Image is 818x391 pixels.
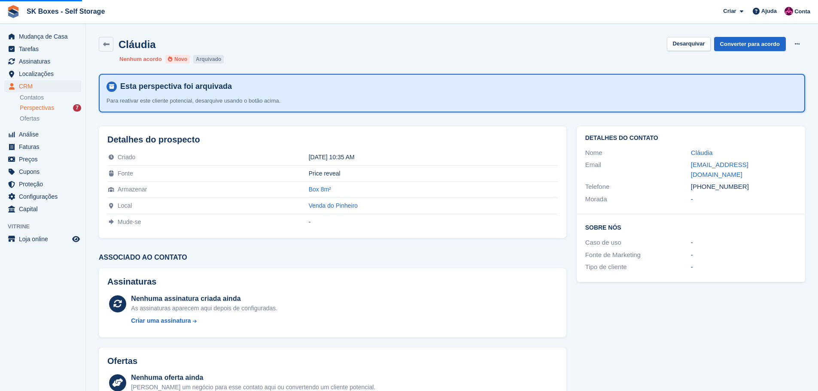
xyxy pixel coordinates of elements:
[19,128,70,140] span: Análise
[309,218,558,225] div: -
[118,202,132,209] span: Local
[106,97,407,105] p: Para reativar este cliente potencial, desarquive usando o botão acima.
[19,166,70,178] span: Cupons
[714,37,786,51] a: Converter para acordo
[118,218,141,225] span: Mude-se
[19,203,70,215] span: Capital
[73,104,81,112] div: 7
[107,356,137,366] h2: Ofertas
[131,316,191,325] div: Criar uma assinatura
[4,128,81,140] a: menu
[4,68,81,80] a: menu
[691,161,748,178] a: [EMAIL_ADDRESS][DOMAIN_NAME]
[119,39,156,50] h2: Cláudia
[19,191,70,203] span: Configurações
[19,68,70,80] span: Localizações
[585,194,691,204] div: Morada
[19,178,70,190] span: Proteção
[165,55,190,64] li: Novo
[585,160,691,179] div: Email
[691,149,713,156] a: Cláudia
[691,194,797,204] div: -
[309,186,331,193] a: Box 8m²
[761,7,777,15] span: Ajuda
[691,262,797,272] div: -
[19,80,70,92] span: CRM
[4,233,81,245] a: menu
[19,30,70,42] span: Mudança de Casa
[71,234,81,244] a: Loja de pré-visualização
[4,30,81,42] a: menu
[131,316,277,325] a: Criar uma assinatura
[20,115,40,123] span: Ofertas
[107,135,558,145] h2: Detalhes do prospecto
[7,5,20,18] img: stora-icon-8386f47178a22dfd0bd8f6a31ec36ba5ce8667c1dd55bd0f319d3a0aa187defe.svg
[117,82,797,91] h4: Esta perspectiva foi arquivada
[19,55,70,67] span: Assinaturas
[20,104,54,112] span: Perspectivas
[4,55,81,67] a: menu
[691,182,797,192] div: [PHONE_NUMBER]
[4,178,81,190] a: menu
[131,294,277,304] div: Nenhuma assinatura criada ainda
[667,37,710,51] button: Desarquivar
[794,7,810,16] span: Conta
[585,182,691,192] div: Telefone
[585,250,691,260] div: Fonte de Marketing
[585,148,691,158] div: Nome
[585,223,797,231] h2: Sobre Nós
[131,304,277,313] div: As assinaturas aparecem aqui depois de configuradas.
[4,203,81,215] a: menu
[118,170,133,177] span: Fonte
[4,166,81,178] a: menu
[309,170,558,177] div: Price reveal
[193,55,224,64] li: Arquivado
[19,153,70,165] span: Preços
[8,222,85,231] span: Vitrine
[4,43,81,55] a: menu
[20,103,81,112] a: Perspectivas 7
[4,153,81,165] a: menu
[107,277,558,287] h2: Assinaturas
[118,154,135,161] span: Criado
[585,135,797,142] h2: Detalhes do contato
[119,55,162,64] li: Nenhum acordo
[585,238,691,248] div: Caso de uso
[131,373,375,383] div: Nenhuma oferta ainda
[309,202,358,209] a: Venda do Pinheiro
[20,114,81,123] a: Ofertas
[691,250,797,260] div: -
[585,262,691,272] div: Tipo de cliente
[19,233,70,245] span: Loja online
[4,191,81,203] a: menu
[4,141,81,153] a: menu
[723,7,736,15] span: Criar
[785,7,793,15] img: Joana Alegria
[4,80,81,92] a: menu
[309,154,558,161] div: [DATE] 10:35 AM
[691,238,797,248] div: -
[23,4,108,18] a: SK Boxes - Self Storage
[118,186,147,193] span: Armazenar
[99,254,566,261] h3: Associado ao contato
[20,94,81,102] a: Contatos
[19,43,70,55] span: Tarefas
[19,141,70,153] span: Faturas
